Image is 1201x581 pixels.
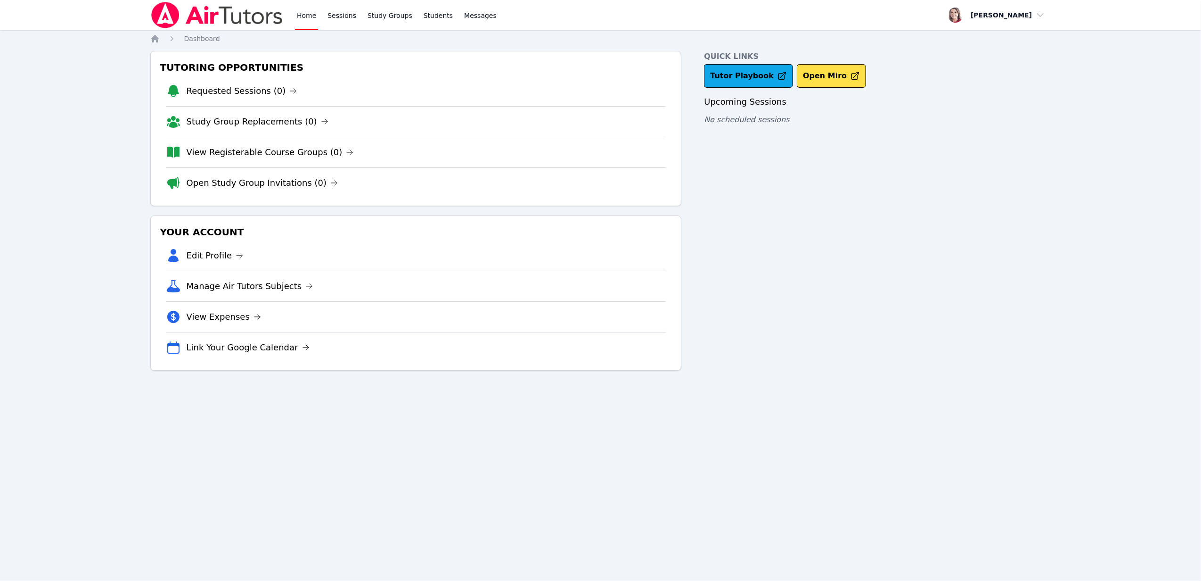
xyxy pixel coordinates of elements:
a: Requested Sessions (0) [187,84,297,98]
a: Edit Profile [187,249,244,262]
nav: Breadcrumb [150,34,1051,43]
a: View Registerable Course Groups (0) [187,146,354,159]
a: Tutor Playbook [704,64,793,88]
h3: Tutoring Opportunities [158,59,674,76]
a: Study Group Replacements (0) [187,115,328,128]
a: Dashboard [184,34,220,43]
button: Open Miro [797,64,866,88]
a: Link Your Google Calendar [187,341,310,354]
a: Manage Air Tutors Subjects [187,280,313,293]
h4: Quick Links [704,51,1051,62]
h3: Upcoming Sessions [704,95,1051,108]
h3: Your Account [158,224,674,241]
span: Dashboard [184,35,220,42]
span: No scheduled sessions [704,115,789,124]
img: Air Tutors [150,2,284,28]
a: View Expenses [187,310,261,324]
span: Messages [464,11,497,20]
a: Open Study Group Invitations (0) [187,176,338,190]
